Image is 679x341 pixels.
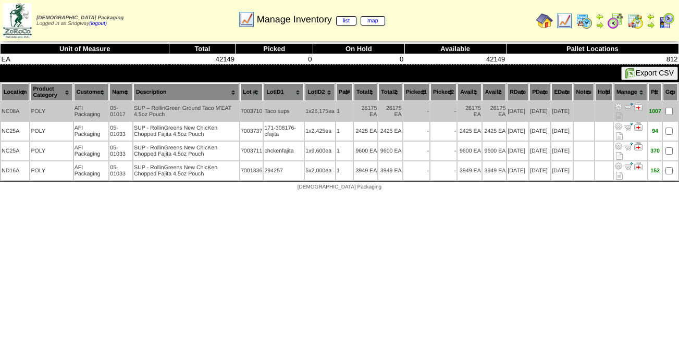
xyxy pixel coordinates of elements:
td: Taco sups [264,102,304,121]
div: 152 [649,168,661,174]
td: POLY [30,142,72,160]
div: 370 [649,148,661,154]
td: [DATE] [507,161,528,180]
th: Grp [663,83,678,101]
img: arrowright.gif [596,21,604,29]
th: Product Category [30,83,72,101]
img: line_graph.gif [238,11,255,28]
img: arrowleft.gif [647,12,655,21]
td: POLY [30,161,72,180]
td: 9600 EA [483,142,507,160]
td: 42149 [404,54,506,65]
td: 05-01033 [109,122,132,141]
span: [DEMOGRAPHIC_DATA] Packaging [36,15,124,21]
th: EDate [551,83,572,101]
th: RDate [507,83,528,101]
td: - [403,122,429,141]
td: [DATE] [507,122,528,141]
td: 42149 [169,54,236,65]
td: - [403,161,429,180]
td: - [403,142,429,160]
td: NC25A [1,122,29,141]
td: 5x2,000ea [305,161,335,180]
td: [DATE] [529,102,550,121]
th: Picked1 [403,83,429,101]
th: Location [1,83,29,101]
img: home.gif [536,12,553,29]
img: Manage Hold [634,103,643,111]
td: SUP - RollinGreens New ChicKen Chopped Fajita 4.5oz Pouch [133,142,239,160]
td: 1 [336,122,353,141]
td: 294257 [264,161,304,180]
img: Move [624,122,633,131]
th: Total [169,44,236,54]
td: [DATE] [551,122,572,141]
a: map [361,16,385,26]
td: 171-308176-cfajita [264,122,304,141]
td: [DATE] [507,142,528,160]
img: excel.gif [625,68,636,79]
td: AFI Packaging [74,122,108,141]
td: - [430,142,456,160]
th: Notes [574,83,595,101]
td: 1x26,175ea [305,102,335,121]
i: Note [616,152,623,160]
img: arrowleft.gif [596,12,604,21]
a: (logout) [89,21,107,27]
td: 7003710 [240,102,263,121]
img: calendarblend.gif [607,12,624,29]
th: Avail1 [458,83,482,101]
th: LotID1 [264,83,304,101]
td: 05-01033 [109,142,132,160]
td: EA [1,54,169,65]
td: 9600 EA [354,142,377,160]
td: 7003711 [240,142,263,160]
th: Pal# [336,83,353,101]
img: Adjust [614,103,623,111]
th: Unit of Measure [1,44,169,54]
td: 3949 EA [458,161,482,180]
i: Note [616,112,623,120]
td: [DATE] [551,142,572,160]
img: calendarcustomer.gif [658,12,675,29]
td: 0 [313,54,404,65]
td: 7001836 [240,161,263,180]
td: 26175 EA [483,102,507,121]
td: [DATE] [529,122,550,141]
td: [DATE] [529,161,550,180]
td: NC25A [1,142,29,160]
img: Manage Hold [634,122,643,131]
td: - [430,161,456,180]
td: 26175 EA [378,102,402,121]
td: 05-01017 [109,102,132,121]
th: Picked [236,44,313,54]
button: Export CSV [621,67,678,80]
img: Manage Hold [634,162,643,170]
td: 0 [236,54,313,65]
td: 26175 EA [458,102,482,121]
span: Manage Inventory [257,14,385,25]
td: 812 [506,54,678,65]
td: 1 [336,142,353,160]
td: AFI Packaging [74,102,108,121]
img: calendarprod.gif [576,12,592,29]
th: Pallet Locations [506,44,678,54]
th: Manage [614,83,647,101]
th: Customer [74,83,108,101]
td: chckenfajita [264,142,304,160]
td: SUP – RollinGreen Ground Taco M'EAT 4.5oz Pouch [133,102,239,121]
td: [DATE] [529,142,550,160]
td: AFI Packaging [74,161,108,180]
i: Note [616,172,623,180]
th: Lot # [240,83,263,101]
img: arrowright.gif [647,21,655,29]
td: 2425 EA [378,122,402,141]
td: [DATE] [551,102,572,121]
span: Logged in as Sridgway [36,15,124,27]
img: Manage Hold [634,142,643,150]
i: Note [616,132,623,140]
th: Plt [648,83,662,101]
a: list [336,16,356,26]
td: 9600 EA [378,142,402,160]
td: 05-01033 [109,161,132,180]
